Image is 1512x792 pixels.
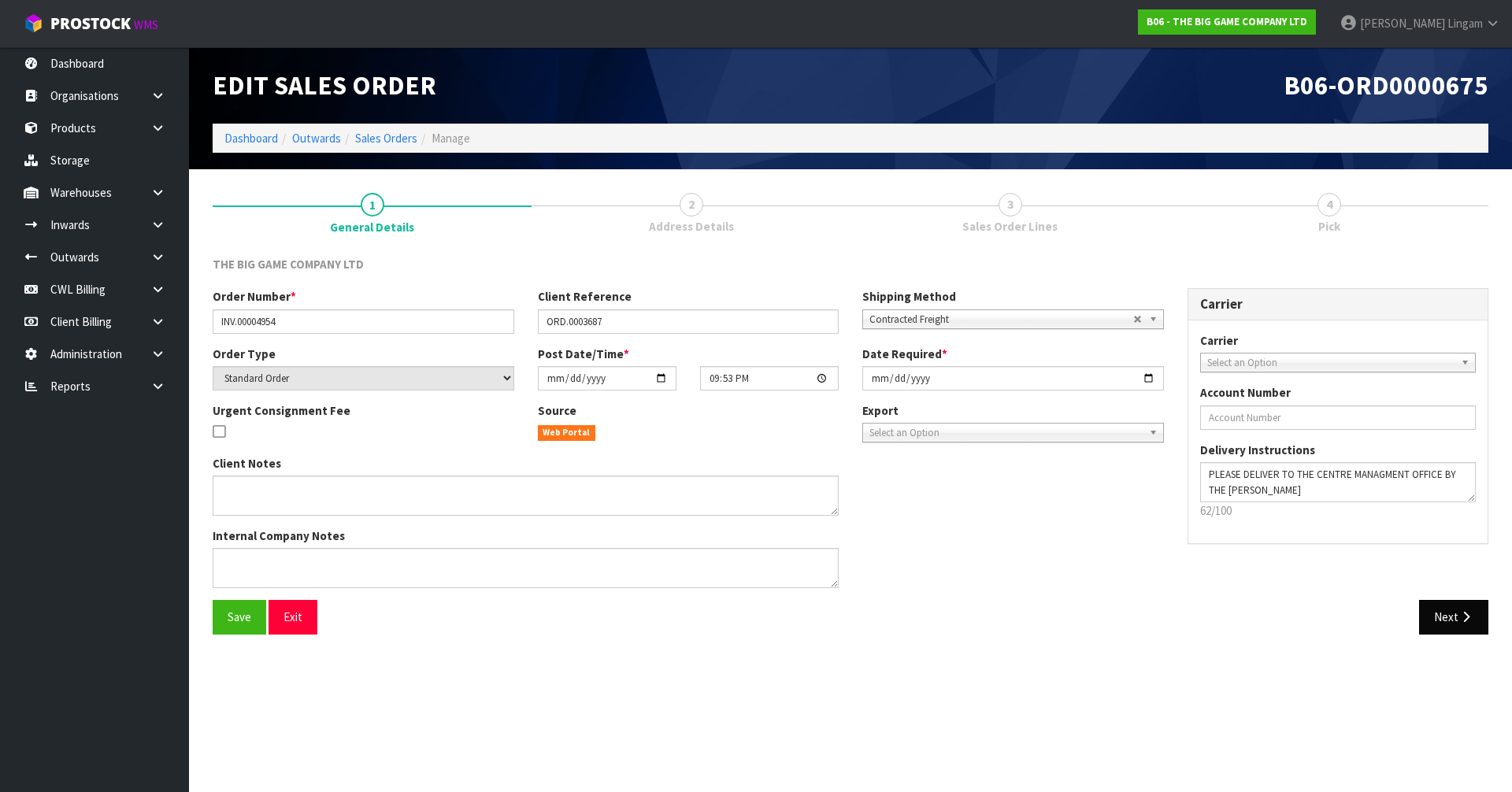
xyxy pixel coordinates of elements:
[355,131,417,146] a: Sales Orders
[862,402,899,419] label: Export
[999,193,1022,217] span: 3
[1284,68,1488,102] span: B06-ORD0000675
[432,131,470,146] span: Manage
[862,288,956,305] label: Shipping Method
[1200,405,1477,430] input: Account Number
[1200,502,1477,519] p: 62/100
[213,68,436,102] span: Edit Sales Order
[213,455,281,472] label: Client Notes
[213,600,266,634] button: Save
[224,131,278,146] a: Dashboard
[1207,353,1455,372] span: Select an Option
[1200,297,1477,312] h3: Carrier
[538,425,596,441] span: Web Portal
[1360,16,1445,31] span: [PERSON_NAME]
[213,402,350,419] label: Urgent Consignment Fee
[213,244,1488,646] span: General Details
[134,17,158,32] small: WMS
[538,402,576,419] label: Source
[1317,193,1341,217] span: 4
[213,309,514,334] input: Order Number
[538,288,632,305] label: Client Reference
[962,218,1058,235] span: Sales Order Lines
[869,310,1133,329] span: Contracted Freight
[1200,384,1291,401] label: Account Number
[869,424,1143,442] span: Select an Option
[213,257,364,272] span: THE BIG GAME COMPANY LTD
[649,218,734,235] span: Address Details
[330,219,414,235] span: General Details
[1147,15,1307,28] strong: B06 - THE BIG GAME COMPANY LTD
[1138,9,1316,35] a: B06 - THE BIG GAME COMPANY LTD
[292,131,341,146] a: Outwards
[213,346,276,362] label: Order Type
[228,609,251,624] span: Save
[269,600,317,634] button: Exit
[50,13,131,34] span: ProStock
[1419,600,1488,634] button: Next
[213,527,345,544] label: Internal Company Notes
[1318,218,1340,235] span: Pick
[538,346,629,362] label: Post Date/Time
[24,13,43,33] img: cube-alt.png
[862,346,947,362] label: Date Required
[538,309,839,334] input: Client Reference
[1447,16,1483,31] span: Lingam
[213,288,296,305] label: Order Number
[1200,332,1238,349] label: Carrier
[1200,442,1315,458] label: Delivery Instructions
[361,193,384,217] span: 1
[680,193,703,217] span: 2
